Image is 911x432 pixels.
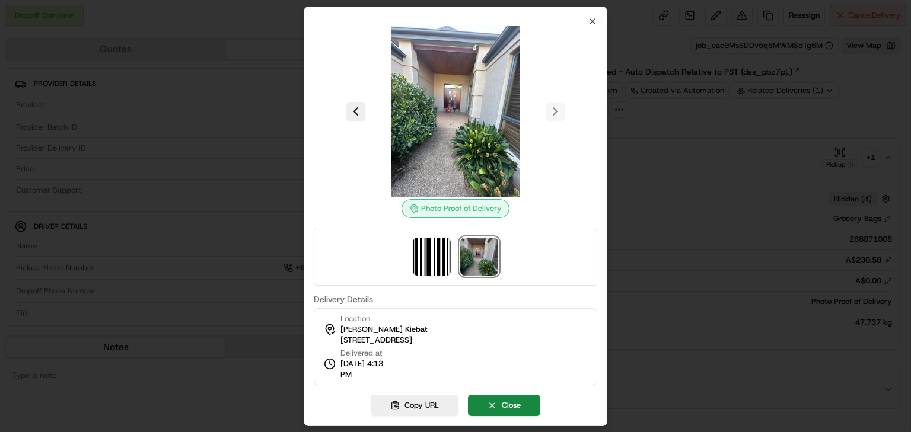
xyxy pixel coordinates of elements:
span: [DATE] 4:13 PM [340,359,395,380]
span: [STREET_ADDRESS] [340,335,412,345]
label: Delivery Details [314,295,597,303]
span: Delivered at [340,348,395,359]
span: [PERSON_NAME] Kiebat [340,324,428,335]
img: barcode_scan_on_pickup image [413,238,451,276]
img: photo_proof_of_delivery image [370,26,541,197]
button: Close [468,395,540,416]
img: photo_proof_of_delivery image [460,238,498,276]
button: Copy URL [371,395,458,416]
div: Photo Proof of Delivery [402,199,509,218]
span: Location [340,313,370,324]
